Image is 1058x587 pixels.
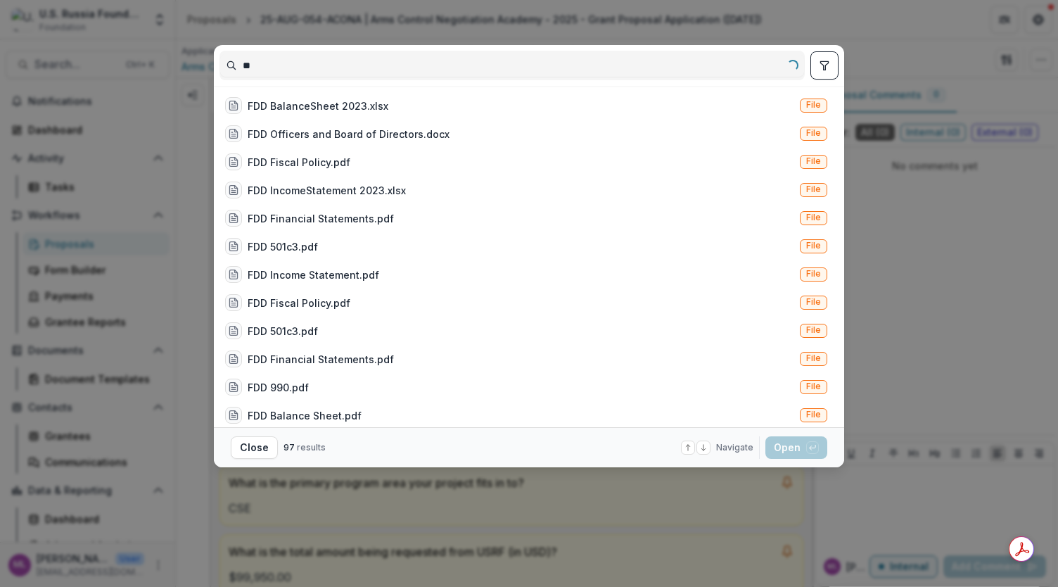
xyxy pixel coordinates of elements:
[806,128,821,138] span: File
[806,410,821,419] span: File
[248,380,309,395] div: FDD 990.pdf
[248,324,318,339] div: FDD 501c3.pdf
[806,269,821,279] span: File
[806,325,821,335] span: File
[248,296,350,310] div: FDD Fiscal Policy.pdf
[810,51,839,80] button: toggle filters
[806,241,821,251] span: File
[297,442,326,453] span: results
[283,442,295,453] span: 97
[248,127,450,141] div: FDD Officers and Board of Directors.docx
[248,155,350,170] div: FDD Fiscal Policy.pdf
[248,211,394,226] div: FDD Financial Statements.pdf
[806,353,821,363] span: File
[806,184,821,194] span: File
[716,441,753,454] span: Navigate
[248,239,318,254] div: FDD 501c3.pdf
[765,436,827,459] button: Open
[806,213,821,222] span: File
[248,408,362,423] div: FDD Balance Sheet.pdf
[248,267,379,282] div: FDD Income Statement.pdf
[248,99,388,113] div: FDD BalanceSheet 2023.xlsx
[806,100,821,110] span: File
[231,436,278,459] button: Close
[806,156,821,166] span: File
[806,381,821,391] span: File
[248,352,394,367] div: FDD Financial Statements.pdf
[806,297,821,307] span: File
[248,183,406,198] div: FDD IncomeStatement 2023.xlsx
